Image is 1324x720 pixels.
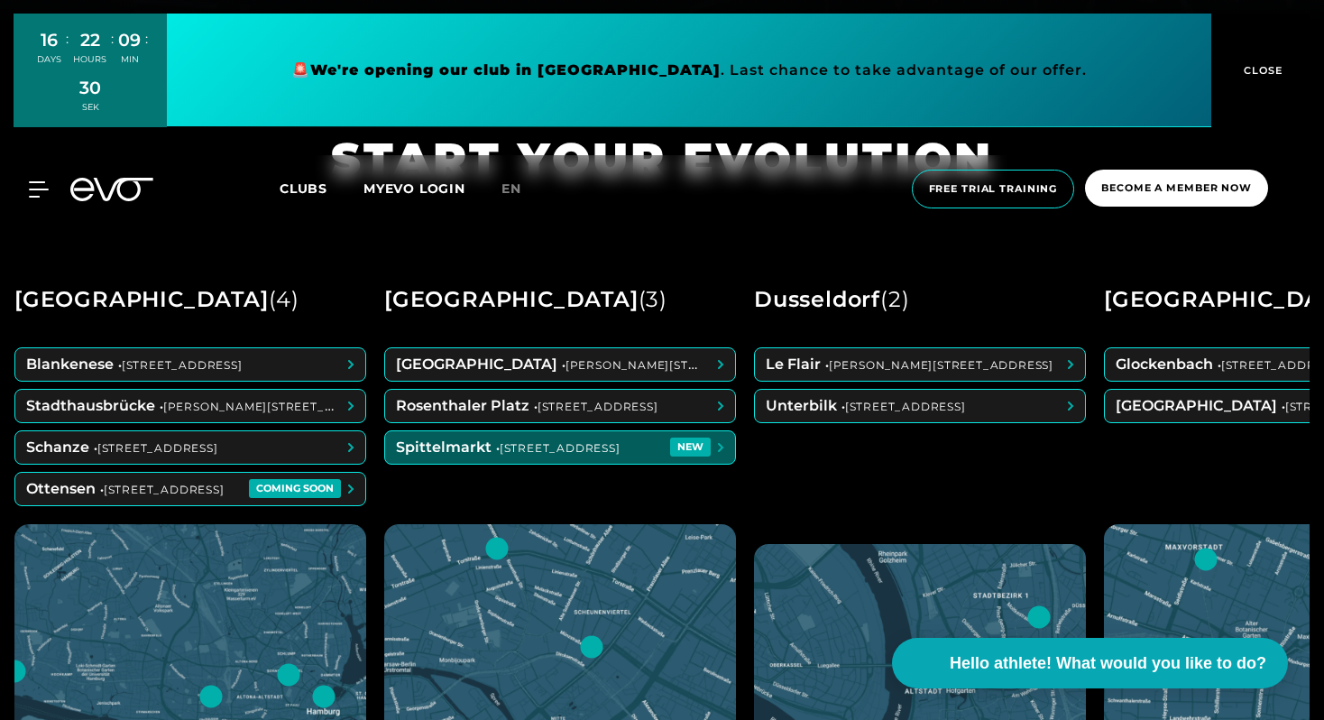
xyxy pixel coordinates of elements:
font: 09 [118,29,141,51]
font: Free trial training [929,182,1058,195]
a: Clubs [280,180,363,197]
font: 16 [41,29,58,51]
font: : [111,30,114,47]
font: Clubs [280,180,327,197]
a: Free trial training [906,170,1080,208]
font: CLOSE [1244,64,1283,77]
font: 4 [276,286,291,312]
font: SEK [82,102,99,112]
font: DAYS [37,54,61,64]
font: ) [902,286,910,312]
font: : [145,30,148,47]
font: MIN [121,54,139,64]
font: ( [639,286,647,312]
font: : [66,30,69,47]
a: Become a member now [1080,170,1273,208]
button: CLOSE [1211,14,1310,127]
font: HOURS [73,54,106,64]
font: ) [291,286,299,312]
font: ( [880,286,888,312]
font: ( [269,286,277,312]
font: Hello athlete! What would you like to do? [950,654,1266,672]
font: 30 [79,77,101,98]
button: Hello athlete! What would you like to do? [892,638,1288,688]
font: 2 [888,286,902,312]
font: Dusseldorf [754,286,880,312]
font: Become a member now [1101,181,1252,194]
a: MYEVO LOGIN [363,180,465,197]
font: 22 [80,29,100,51]
font: en [501,180,521,197]
font: [GEOGRAPHIC_DATA] [14,286,269,312]
font: ) [659,286,667,312]
font: [GEOGRAPHIC_DATA] [384,286,639,312]
font: 3 [646,286,659,312]
a: en [501,179,543,199]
